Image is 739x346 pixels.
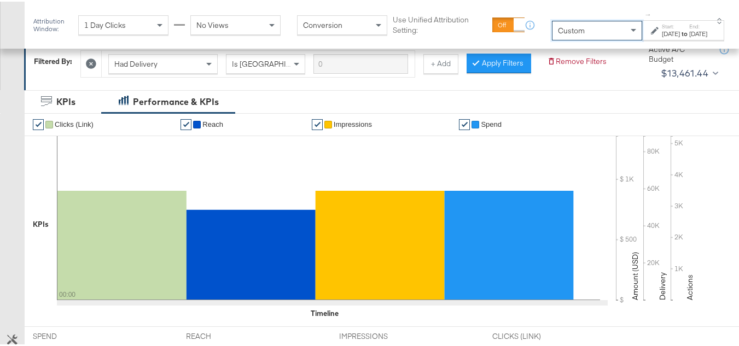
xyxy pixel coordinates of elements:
[202,119,223,127] span: Reach
[133,94,219,107] div: Performance & KPIs
[459,118,470,128] a: ✔
[312,118,323,128] a: ✔
[114,57,158,67] span: Had Delivery
[661,63,708,80] div: $13,461.44
[232,57,316,67] span: Is [GEOGRAPHIC_DATA]
[33,118,44,128] a: ✔
[467,52,531,72] button: Apply Filters
[630,250,640,298] text: Amount (USD)
[680,28,689,36] strong: to
[339,330,421,340] span: IMPRESSIONS
[685,273,695,298] text: Actions
[492,330,574,340] span: CLICKS (LINK)
[393,13,487,33] label: Use Unified Attribution Setting:
[649,43,709,63] div: Active A/C Budget
[423,52,458,72] button: + Add
[84,19,126,28] span: 1 Day Clicks
[55,119,94,127] span: Clicks (Link)
[303,19,342,28] span: Conversion
[547,55,607,65] button: Remove Filters
[181,118,191,128] a: ✔
[334,119,372,127] span: Impressions
[689,28,707,37] div: [DATE]
[689,21,707,28] label: End:
[657,271,667,298] text: Delivery
[481,119,502,127] span: Spend
[56,94,75,107] div: KPIs
[34,55,72,65] div: Filtered By:
[558,24,585,34] span: Custom
[662,21,680,28] label: Start:
[662,28,680,37] div: [DATE]
[313,52,408,73] input: Enter a search term
[33,330,115,340] span: SPEND
[643,11,654,15] span: ↑
[196,19,229,28] span: No Views
[186,330,268,340] span: REACH
[33,16,73,31] div: Attribution Window:
[656,63,721,80] button: $13,461.44
[311,307,339,317] div: Timeline
[33,218,49,228] div: KPIs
